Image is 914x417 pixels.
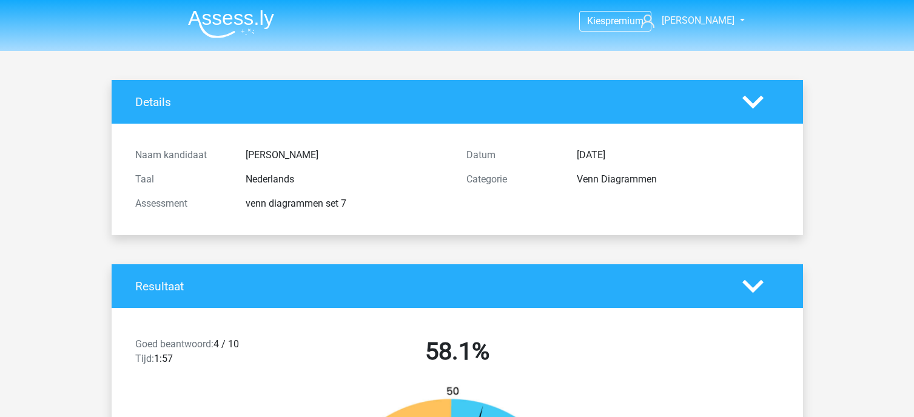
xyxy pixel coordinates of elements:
[126,172,237,187] div: Taal
[568,148,788,162] div: [DATE]
[568,172,788,187] div: Venn Diagrammen
[135,279,724,293] h4: Resultaat
[237,172,457,187] div: Nederlands
[188,10,274,38] img: Assessly
[457,148,568,162] div: Datum
[580,13,651,29] a: Kiespremium
[457,172,568,187] div: Categorie
[126,337,292,371] div: 4 / 10 1:57
[587,15,605,27] span: Kies
[126,196,237,211] div: Assessment
[135,353,154,364] span: Tijd:
[605,15,643,27] span: premium
[636,13,736,28] a: [PERSON_NAME]
[135,95,724,109] h4: Details
[126,148,237,162] div: Naam kandidaat
[662,15,734,26] span: [PERSON_NAME]
[301,337,614,366] h2: 58.1%
[237,196,457,211] div: venn diagrammen set 7
[237,148,457,162] div: [PERSON_NAME]
[135,338,213,350] span: Goed beantwoord:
